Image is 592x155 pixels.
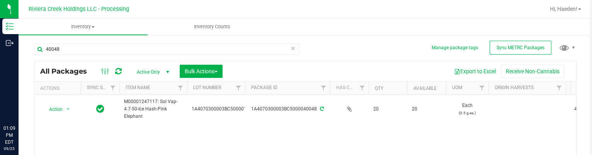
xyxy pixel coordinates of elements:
inline-svg: Outbound [6,39,14,47]
button: Bulk Actions [180,65,223,78]
p: (0.5 g ea.) [451,109,484,117]
th: Has COA [330,81,369,95]
a: Filter [174,81,187,95]
span: In Sync [96,103,104,114]
input: Search Package ID, Item Name, SKU, Lot or Part Number... [34,43,299,55]
div: Actions [40,86,78,91]
button: Export to Excel [449,65,501,78]
span: Bulk Actions [185,68,218,74]
span: Hi, Haeden! [550,6,577,12]
span: Clear [290,43,296,53]
button: Manage package tags [432,45,478,51]
p: 09/25 [3,146,15,152]
a: Inventory [19,19,148,35]
a: Lot Number [193,85,221,90]
span: Riviera Creek Holdings LLC - Processing [29,6,129,12]
a: Origin Harvests [495,85,534,90]
span: Each [451,102,484,117]
span: 20 [412,105,441,113]
a: Qty [375,86,383,91]
p: 01:09 PM EDT [3,125,15,146]
iframe: Resource center [8,93,31,116]
span: Action [42,104,63,115]
button: Sync METRC Packages [490,41,551,55]
a: Filter [356,81,369,95]
a: Package ID [251,85,277,90]
a: Sync Status [87,85,117,90]
a: Available [413,86,437,91]
a: Filter [232,81,245,95]
a: Item Name [126,85,150,90]
inline-svg: Inventory [6,22,14,30]
span: 1A4070300003BC5000015904 [192,105,257,113]
a: Filter [107,81,119,95]
span: select [63,104,73,115]
div: 1A4070300003BC5000040048 [244,105,331,113]
span: Inventory Counts [184,23,241,30]
a: UOM [452,85,462,90]
a: Filter [317,81,330,95]
span: All Packages [40,67,95,76]
button: Receive Non-Cannabis [501,65,565,78]
span: Sync METRC Packages [497,45,544,50]
span: Inventory [19,23,148,30]
span: 20 [373,105,403,113]
span: Sync from Compliance System [319,106,324,112]
a: Inventory Counts [148,19,277,35]
a: Filter [553,81,566,95]
a: Filter [476,81,488,95]
span: M00001247117: Sol Vap-4.7-50-Ice Hash-Pink Elephant [124,98,182,121]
